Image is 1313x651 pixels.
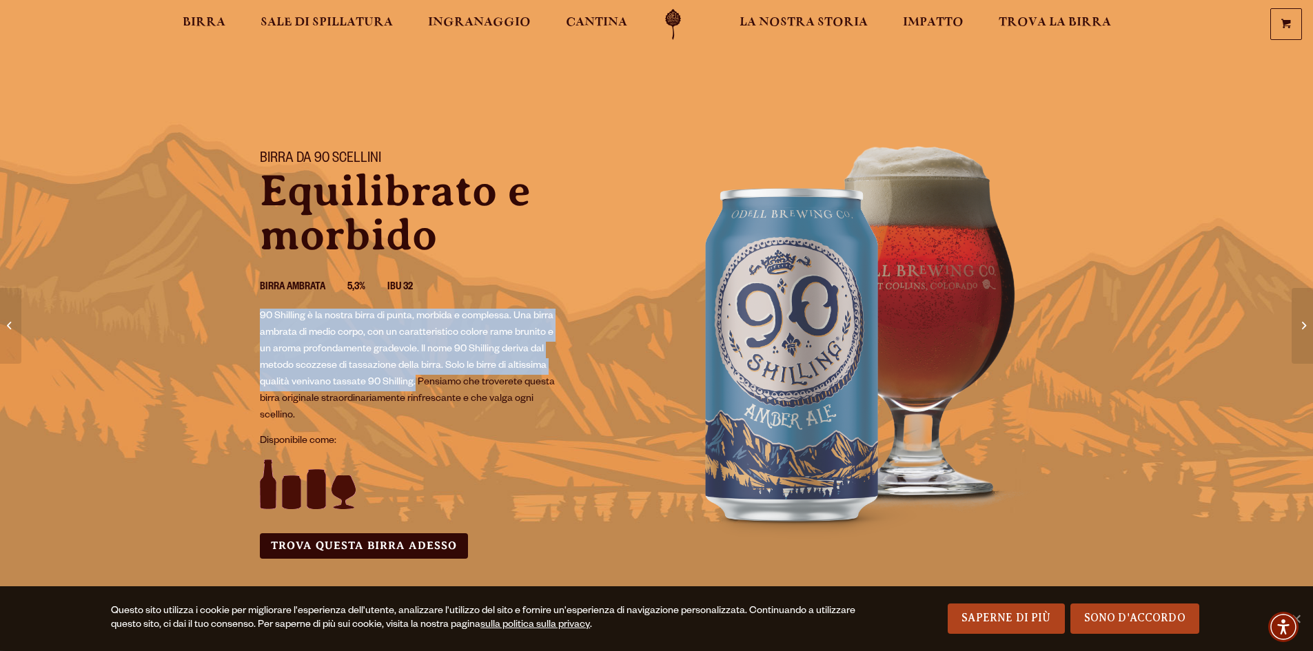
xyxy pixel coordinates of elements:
font: Birra da 90 scellini [260,152,381,168]
a: Trova questa birra adesso [260,533,468,559]
font: 90 Shilling è la nostra birra di punta, morbida e complessa. Una birra ambrata di medio corpo, co... [260,311,555,422]
font: Ingranaggio [428,17,531,28]
a: Impatto [894,9,973,40]
font: Trova la birra [999,17,1111,28]
a: Birra [174,9,234,40]
font: . [590,620,592,631]
font: La nostra storia [740,17,868,28]
font: Saperne di più [961,612,1050,624]
font: Disponibile come: [260,436,336,447]
font: Impatto [903,17,964,28]
a: sulla politica sulla privacy [480,620,590,631]
a: La nostra storia [731,9,877,40]
font: Sono d'accordo [1084,612,1185,624]
a: Sale di spillatura [252,9,402,40]
font: Sale di spillatura [261,17,393,28]
a: Sono d'accordo [1070,603,1199,634]
a: Ingranaggio [419,9,540,40]
a: Cantina [557,9,636,40]
font: Birra ambrata [260,282,325,293]
div: Accessibilità Menu [1268,612,1299,642]
font: IBU 32 [387,282,413,293]
font: Birra [183,17,225,28]
a: Casa Odell [647,9,699,40]
a: Trova la birra [990,9,1120,40]
font: Equilibrato e morbido [260,166,531,260]
font: Trova questa birra adesso [271,539,457,552]
a: Saperne di più [948,603,1064,634]
font: Questo sito utilizza i cookie per migliorare l'esperienza dell'utente, analizzare l'utilizzo del ... [111,606,855,631]
font: Cantina [566,17,627,28]
font: 5,3% [347,282,365,293]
